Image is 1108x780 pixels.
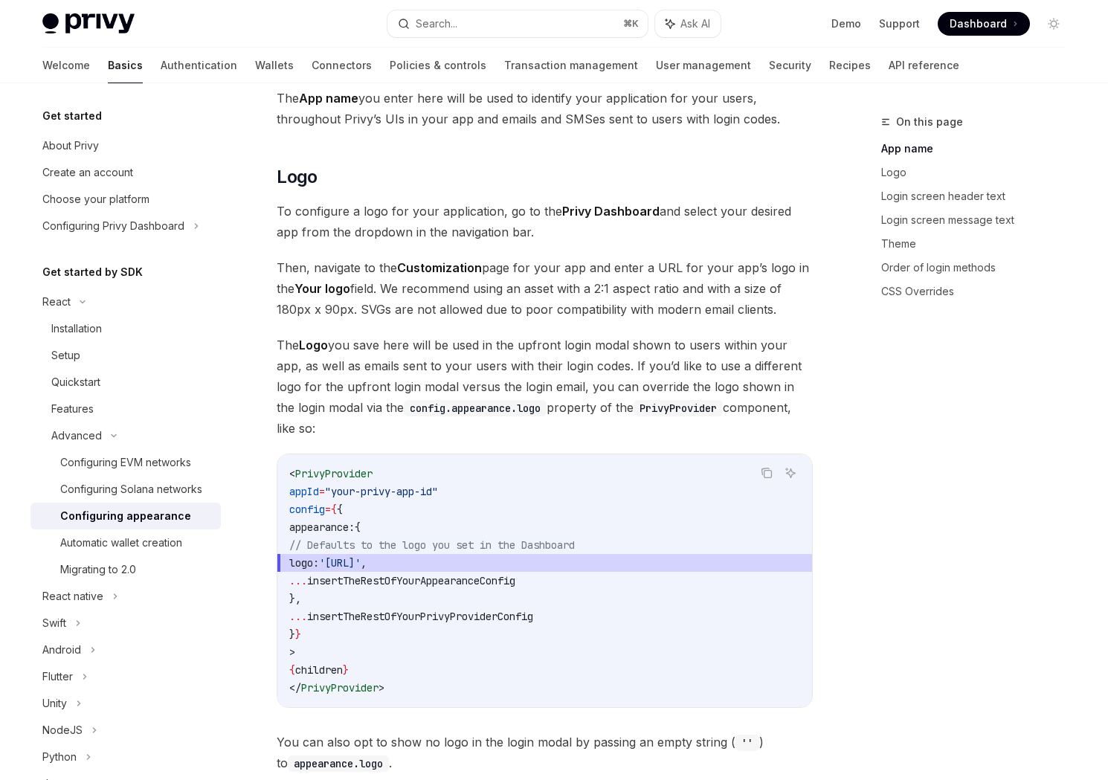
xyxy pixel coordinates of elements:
[831,16,861,31] a: Demo
[404,400,547,416] code: config.appearance.logo
[30,449,221,476] a: Configuring EVM networks
[655,10,721,37] button: Ask AI
[319,556,361,570] span: '[URL]'
[42,48,90,83] a: Welcome
[634,400,723,416] code: PrivyProvider
[289,503,325,516] span: config
[289,628,295,641] span: }
[295,467,373,480] span: PrivyProvider
[42,694,67,712] div: Unity
[829,48,871,83] a: Recipes
[60,561,136,578] div: Migrating to 2.0
[42,641,81,659] div: Android
[30,342,221,369] a: Setup
[361,556,367,570] span: ,
[108,48,143,83] a: Basics
[42,164,133,181] div: Create an account
[289,663,295,677] span: {
[51,427,102,445] div: Advanced
[288,755,389,772] code: appearance.logo
[938,12,1030,36] a: Dashboard
[343,663,349,677] span: }
[42,190,149,208] div: Choose your platform
[289,574,307,587] span: ...
[881,232,1078,256] a: Theme
[277,88,813,129] span: The you enter here will be used to identify your application for your users, throughout Privy’s U...
[562,204,660,219] strong: Privy Dashboard
[161,48,237,83] a: Authentication
[51,400,94,418] div: Features
[879,16,920,31] a: Support
[60,507,191,525] div: Configuring appearance
[623,18,639,30] span: ⌘ K
[295,628,301,641] span: }
[781,463,800,483] button: Ask AI
[255,48,294,83] a: Wallets
[757,463,776,483] button: Copy the contents from the code block
[42,668,73,686] div: Flutter
[307,610,533,623] span: insertTheRestOfYourPrivyProviderConfig
[30,159,221,186] a: Create an account
[289,592,301,605] span: },
[42,217,184,235] div: Configuring Privy Dashboard
[416,15,457,33] div: Search...
[289,538,575,552] span: // Defaults to the logo you set in the Dashboard
[680,16,710,31] span: Ask AI
[656,48,751,83] a: User management
[881,256,1078,280] a: Order of login methods
[277,335,813,439] span: The you save here will be used in the upfront login modal shown to users within your app, as well...
[42,721,83,739] div: NodeJS
[896,113,963,131] span: On this page
[42,137,99,155] div: About Privy
[51,373,100,391] div: Quickstart
[289,610,307,623] span: ...
[307,574,515,587] span: insertTheRestOfYourAppearanceConfig
[881,280,1078,303] a: CSS Overrides
[51,320,102,338] div: Installation
[30,132,221,159] a: About Privy
[881,161,1078,184] a: Logo
[889,48,959,83] a: API reference
[42,107,102,125] h5: Get started
[60,480,202,498] div: Configuring Solana networks
[289,681,301,694] span: </
[277,257,813,320] span: Then, navigate to the page for your app and enter a URL for your app’s logo in the field. We reco...
[331,503,337,516] span: {
[289,645,295,659] span: >
[60,534,182,552] div: Automatic wallet creation
[769,48,811,83] a: Security
[30,476,221,503] a: Configuring Solana networks
[30,396,221,422] a: Features
[1042,12,1066,36] button: Toggle dark mode
[950,16,1007,31] span: Dashboard
[277,201,813,242] span: To configure a logo for your application, go to the and select your desired app from the dropdown...
[735,735,759,751] code: ''
[379,681,384,694] span: >
[30,503,221,529] a: Configuring appearance
[42,13,135,34] img: light logo
[30,186,221,213] a: Choose your platform
[294,281,350,296] strong: Your logo
[30,556,221,583] a: Migrating to 2.0
[42,748,77,766] div: Python
[51,347,80,364] div: Setup
[312,48,372,83] a: Connectors
[42,263,143,281] h5: Get started by SDK
[301,681,379,694] span: PrivyProvider
[42,587,103,605] div: React native
[881,208,1078,232] a: Login screen message text
[387,10,648,37] button: Search...⌘K
[295,663,343,677] span: children
[881,137,1078,161] a: App name
[277,732,813,773] span: You can also opt to show no logo in the login modal by passing an empty string ( ) to .
[277,165,318,189] span: Logo
[289,485,319,498] span: appId
[299,91,358,106] strong: App name
[289,520,355,534] span: appearance:
[325,485,438,498] span: "your-privy-app-id"
[504,48,638,83] a: Transaction management
[881,184,1078,208] a: Login screen header text
[30,369,221,396] a: Quickstart
[289,556,319,570] span: logo:
[397,260,482,275] strong: Customization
